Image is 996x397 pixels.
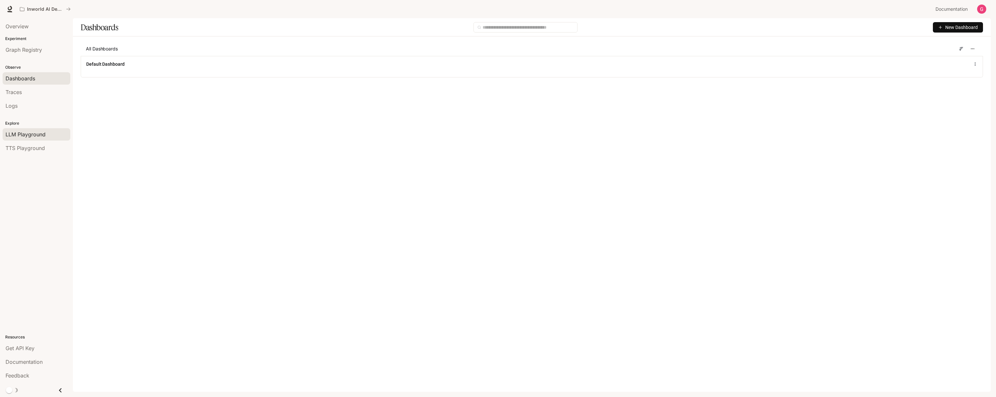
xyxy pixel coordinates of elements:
span: All Dashboards [86,46,118,52]
p: Inworld AI Demos [27,7,63,12]
span: New Dashboard [945,24,978,31]
button: All workspaces [17,3,74,16]
button: User avatar [975,3,988,16]
span: Documentation [935,5,968,13]
a: Default Dashboard [86,61,125,67]
button: New Dashboard [933,22,983,33]
h1: Dashboards [81,21,118,34]
a: Documentation [933,3,973,16]
img: User avatar [977,5,986,14]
